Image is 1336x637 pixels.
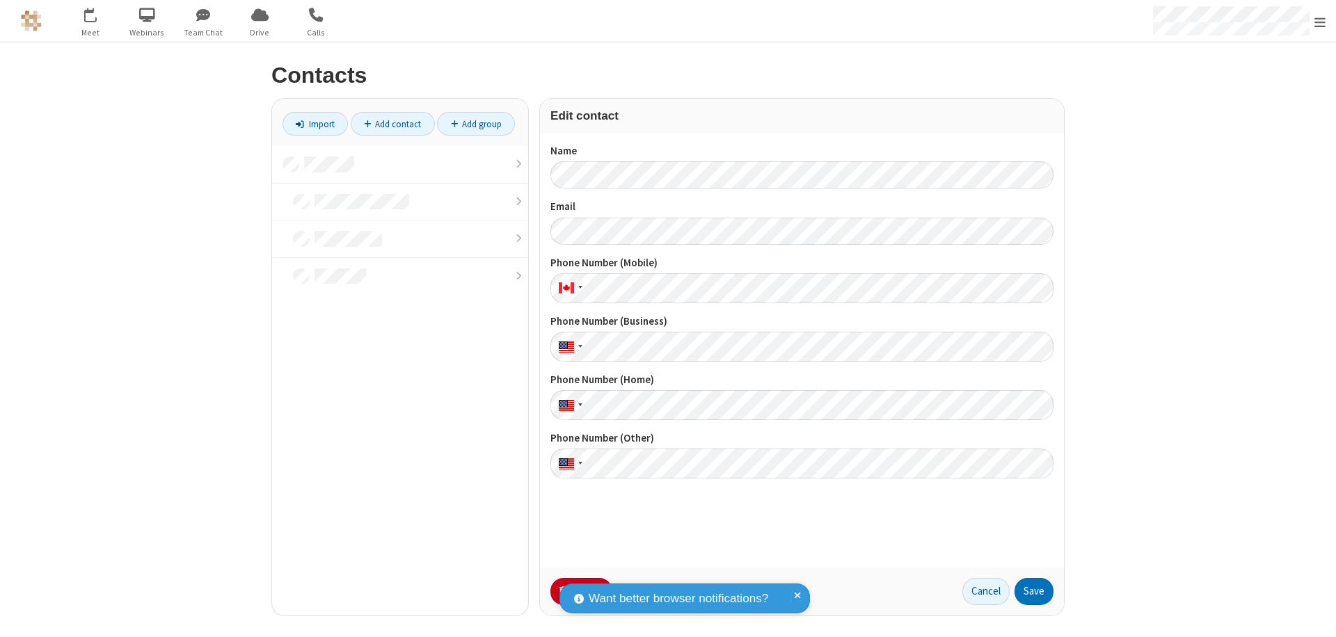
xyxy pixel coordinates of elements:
span: Team Chat [177,26,230,39]
span: Webinars [121,26,173,39]
button: Delete [550,578,612,606]
button: Save [1015,578,1053,606]
div: United States: + 1 [550,332,587,362]
span: Drive [234,26,286,39]
a: Import [283,112,348,136]
span: Meet [65,26,117,39]
span: Calls [290,26,342,39]
h2: Contacts [271,63,1065,88]
label: Phone Number (Business) [550,314,1053,330]
a: Add contact [351,112,435,136]
label: Name [550,143,1053,159]
img: QA Selenium DO NOT DELETE OR CHANGE [21,10,42,31]
div: 8 [94,8,103,18]
label: Phone Number (Home) [550,372,1053,388]
h3: Edit contact [550,109,1053,122]
label: Email [550,199,1053,215]
div: Canada: + 1 [550,273,587,303]
div: United States: + 1 [550,390,587,420]
label: Phone Number (Mobile) [550,255,1053,271]
button: Cancel [962,578,1010,606]
label: Phone Number (Other) [550,430,1053,446]
div: United States: + 1 [550,449,587,478]
a: Add group [437,112,515,136]
span: Want better browser notifications? [589,590,768,608]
